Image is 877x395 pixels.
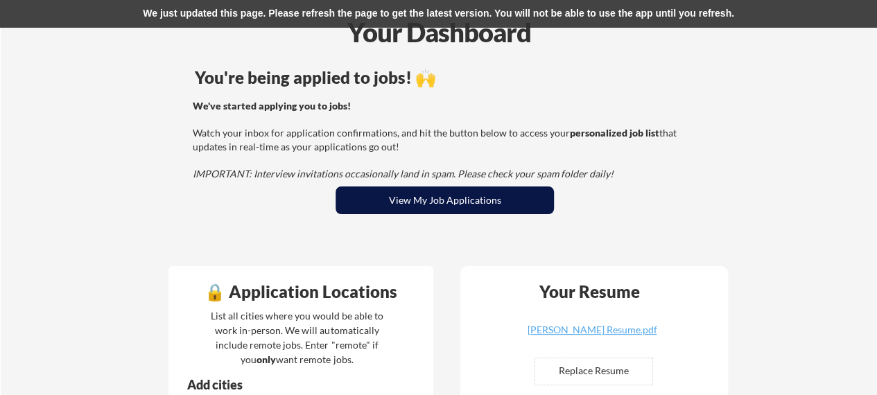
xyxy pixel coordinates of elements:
[336,186,554,214] button: View My Job Applications
[510,325,675,346] a: [PERSON_NAME] Resume.pdf
[187,378,398,391] div: Add cities
[510,325,675,335] div: [PERSON_NAME] Resume.pdf
[193,99,693,181] div: Watch your inbox for application confirmations, and hit the button below to access your that upda...
[570,127,659,139] strong: personalized job list
[202,308,392,367] div: List all cities where you would be able to work in-person. We will automatically include remote j...
[193,168,614,179] em: IMPORTANT: Interview invitations occasionally land in spam. Please check your spam folder daily!
[172,283,430,300] div: 🔒 Application Locations
[195,69,695,86] div: You're being applied to jobs! 🙌
[257,353,276,365] strong: only
[193,100,351,112] strong: We've started applying you to jobs!
[521,283,658,300] div: Your Resume
[1,12,877,52] div: Your Dashboard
